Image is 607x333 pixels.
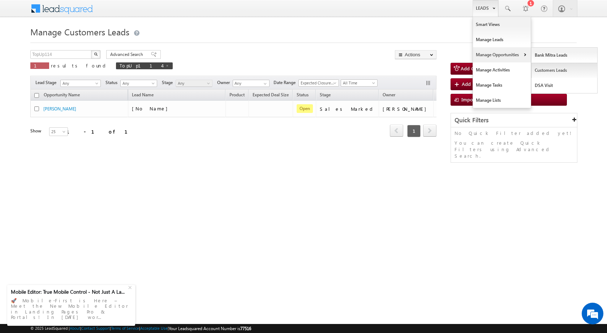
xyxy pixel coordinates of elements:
span: 25 [49,128,69,135]
a: Opportunity Name [40,91,83,100]
span: Manage Customers Leads [30,26,129,38]
a: Customers Leads [531,63,598,78]
span: All Time [341,80,375,86]
span: Lead Name [128,91,157,100]
textarea: Type your message and hit 'Enter' [9,67,132,216]
a: Any [120,80,157,87]
span: Stage [162,79,176,86]
a: Manage Lists [473,93,531,108]
a: Contact Support [81,326,110,330]
span: Open [297,104,313,113]
span: Owner [217,79,233,86]
span: results found [51,62,108,69]
span: Any [176,80,210,87]
input: Check all records [34,93,39,98]
input: Type to Search [233,80,270,87]
span: Expected Deal Size [253,92,289,97]
a: Smart Views [473,17,531,32]
span: [No Name] [132,105,171,111]
a: Expected Closure Date [298,79,339,87]
img: d_60004797649_company_0_60004797649 [12,38,30,47]
div: Minimize live chat window [119,4,136,21]
a: Status [293,91,312,100]
a: All Time [341,79,378,87]
span: TopUp114 [120,62,162,69]
a: Manage Tasks [473,78,531,93]
a: Any [176,80,212,87]
span: 1 [407,125,421,137]
a: Any [60,80,101,87]
a: Expected Deal Size [249,91,292,100]
div: [PERSON_NAME] [383,106,430,112]
p: You can create Quick Filters using Advanced Search. [455,140,573,159]
div: Quick Filters [451,113,577,127]
a: Manage Leads [473,32,531,47]
span: 1 [34,62,46,69]
button: Actions [395,50,436,59]
div: Chat with us now [38,38,121,47]
span: © 2025 LeadSquared | | | | | [30,325,251,332]
img: Search [94,52,98,56]
span: Any [121,80,155,87]
span: Status [106,79,120,86]
span: 77516 [240,326,251,331]
span: Product [229,92,245,97]
div: 🚀 Mobile-First is Here – Meet the New Mobile Editor in Landing Pages Pro & Portals! In [DATE] wor... [11,295,132,322]
span: Actions [434,91,455,100]
div: Sales Marked [320,106,375,112]
div: + [126,282,135,291]
span: Any [61,80,98,87]
div: Mobile Editor: True Mobile Control - Not Just A La... [11,289,127,295]
a: next [423,125,436,137]
p: No Quick Filter added yet! [455,130,573,136]
span: Import Customers Leads [461,96,515,102]
em: Start Chat [98,222,131,232]
span: Expected Closure Date [299,80,336,86]
a: Bank Mitra Leads [531,48,598,63]
a: About [70,326,80,330]
div: Show [30,128,43,134]
a: DSA Visit [531,78,598,93]
span: Lead Stage [35,79,59,86]
span: Your Leadsquared Account Number is [169,326,251,331]
a: Manage Opportunities [473,47,531,62]
a: Terms of Service [111,326,139,330]
span: Owner [383,92,395,97]
span: Date Range [274,79,298,86]
a: Manage Activities [473,62,531,78]
span: Advanced Search [110,51,145,58]
span: Stage [320,92,331,97]
div: 1 - 1 of 1 [66,127,136,136]
a: Stage [316,91,334,100]
a: Show All Items [260,80,269,87]
a: Acceptable Use [140,326,168,330]
a: prev [390,125,403,137]
span: Add New Lead [462,81,494,87]
span: Add Customers Leads [461,65,508,71]
a: 25 [49,127,68,136]
a: [PERSON_NAME] [43,106,76,111]
span: Opportunity Name [44,92,80,97]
